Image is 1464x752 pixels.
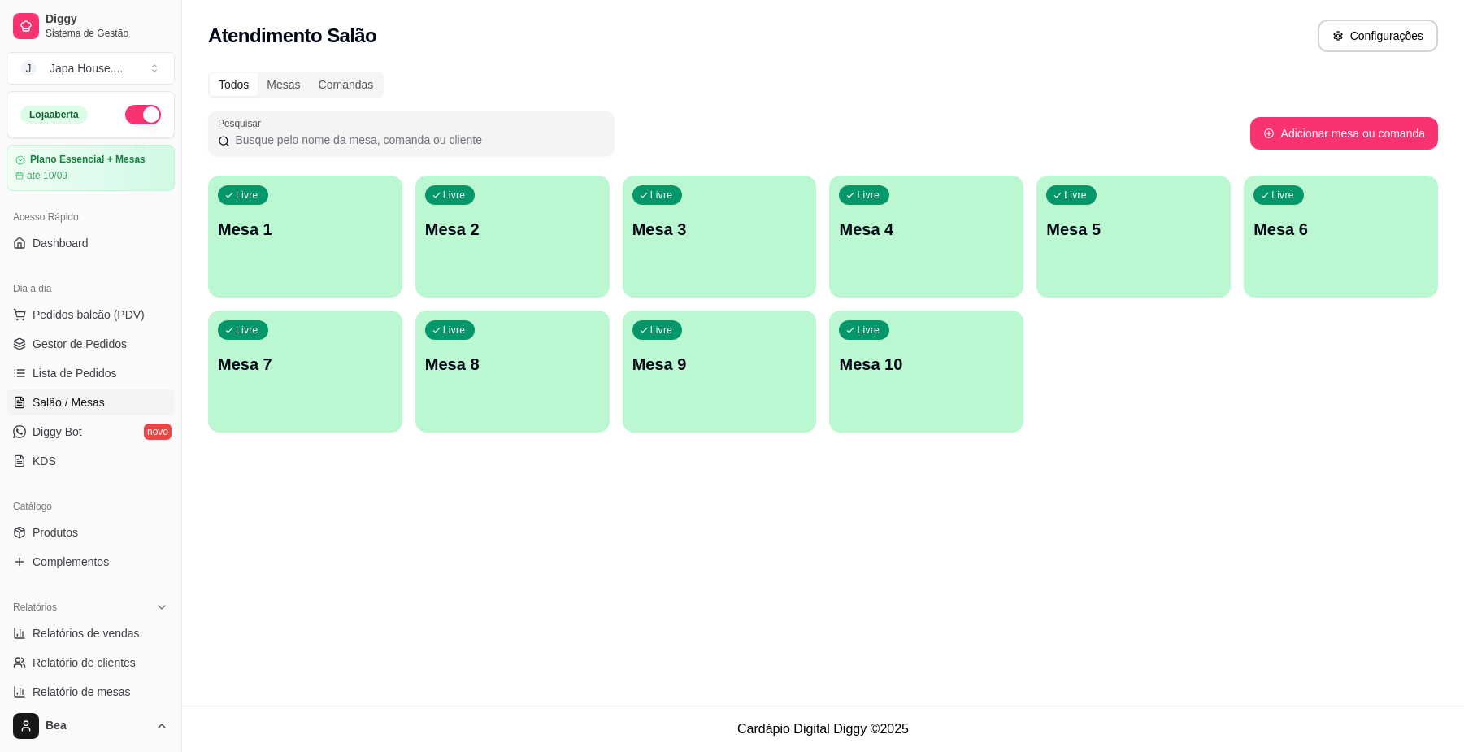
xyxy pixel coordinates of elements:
button: Select a team [7,52,175,85]
input: Pesquisar [230,132,605,148]
button: Pedidos balcão (PDV) [7,302,175,328]
button: Adicionar mesa ou comanda [1250,117,1438,150]
p: Livre [857,324,880,337]
a: Produtos [7,519,175,546]
p: Mesa 3 [632,218,807,241]
h2: Atendimento Salão [208,23,376,49]
span: Relatório de mesas [33,684,131,700]
span: Diggy [46,12,168,27]
button: Alterar Status [125,105,161,124]
p: Mesa 10 [839,353,1014,376]
p: Livre [1064,189,1087,202]
p: Mesa 7 [218,353,393,376]
footer: Cardápio Digital Diggy © 2025 [182,706,1464,752]
span: Dashboard [33,235,89,251]
div: Acesso Rápido [7,204,175,230]
button: LivreMesa 9 [623,311,817,433]
button: LivreMesa 7 [208,311,402,433]
button: Configurações [1318,20,1438,52]
button: LivreMesa 6 [1244,176,1438,298]
span: J [20,60,37,76]
p: Mesa 5 [1046,218,1221,241]
button: LivreMesa 5 [1036,176,1231,298]
span: Diggy Bot [33,424,82,440]
a: Gestor de Pedidos [7,331,175,357]
span: Bea [46,719,149,733]
article: até 10/09 [27,169,67,182]
div: Mesas [258,73,309,96]
span: Gestor de Pedidos [33,336,127,352]
span: KDS [33,453,56,469]
a: Relatórios de vendas [7,620,175,646]
div: Loja aberta [20,106,88,124]
button: LivreMesa 10 [829,311,1023,433]
p: Mesa 1 [218,218,393,241]
a: Complementos [7,549,175,575]
span: Lista de Pedidos [33,365,117,381]
a: Diggy Botnovo [7,419,175,445]
div: Dia a dia [7,276,175,302]
button: LivreMesa 8 [415,311,610,433]
span: Sistema de Gestão [46,27,168,40]
article: Plano Essencial + Mesas [30,154,146,166]
div: Japa House. ... [50,60,123,76]
div: Todos [210,73,258,96]
p: Mesa 4 [839,218,1014,241]
p: Mesa 6 [1253,218,1428,241]
p: Livre [236,324,258,337]
p: Livre [650,324,673,337]
label: Pesquisar [218,116,267,130]
a: Salão / Mesas [7,389,175,415]
p: Livre [443,324,466,337]
a: Relatório de mesas [7,679,175,705]
a: Lista de Pedidos [7,360,175,386]
span: Relatórios [13,601,57,614]
a: DiggySistema de Gestão [7,7,175,46]
a: Relatório de clientes [7,650,175,676]
button: LivreMesa 4 [829,176,1023,298]
span: Complementos [33,554,109,570]
div: Catálogo [7,493,175,519]
p: Mesa 9 [632,353,807,376]
a: KDS [7,448,175,474]
button: LivreMesa 2 [415,176,610,298]
p: Livre [650,189,673,202]
span: Relatório de clientes [33,654,136,671]
p: Livre [857,189,880,202]
div: Comandas [310,73,383,96]
a: Plano Essencial + Mesasaté 10/09 [7,145,175,191]
span: Pedidos balcão (PDV) [33,306,145,323]
span: Relatórios de vendas [33,625,140,641]
p: Livre [1271,189,1294,202]
p: Livre [443,189,466,202]
button: Bea [7,706,175,745]
a: Dashboard [7,230,175,256]
p: Mesa 8 [425,353,600,376]
span: Produtos [33,524,78,541]
button: LivreMesa 3 [623,176,817,298]
p: Mesa 2 [425,218,600,241]
p: Livre [236,189,258,202]
span: Salão / Mesas [33,394,105,411]
button: LivreMesa 1 [208,176,402,298]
